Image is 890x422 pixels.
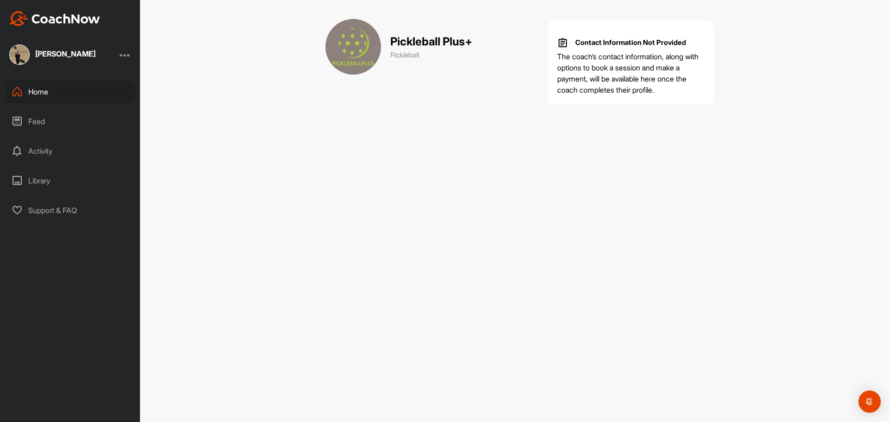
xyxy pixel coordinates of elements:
p: Contact Information Not Provided [575,38,686,48]
img: CoachNow [9,11,100,26]
div: Feed [5,110,136,133]
div: Activity [5,139,136,163]
div: Home [5,80,136,103]
p: Pickleball Plus+ [390,33,472,50]
p: Pickleball [390,50,472,61]
img: square_3baa8815838fd116b3f88d2b4462860d.jpg [9,44,30,65]
div: [PERSON_NAME] [35,50,95,57]
div: Support & FAQ [5,199,136,222]
div: Library [5,169,136,192]
p: The coach’s contact information, along with options to book a session and make a payment, will be... [557,51,705,95]
div: Open Intercom Messenger [858,391,881,413]
img: info [557,37,568,48]
img: cover [325,19,381,75]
